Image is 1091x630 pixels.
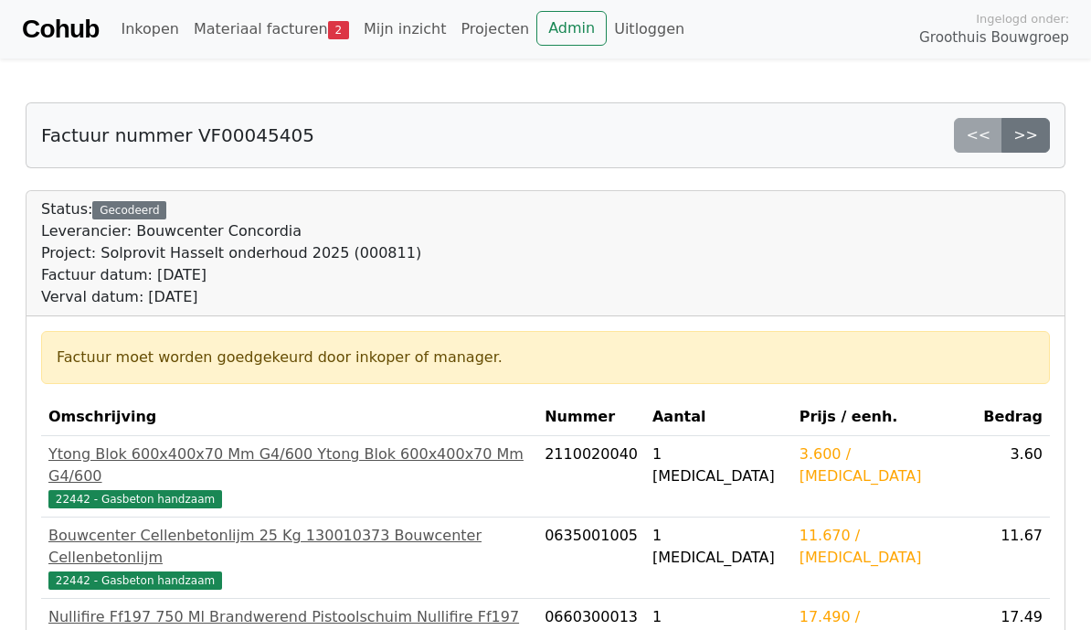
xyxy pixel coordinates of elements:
[48,525,530,591] a: Bouwcenter Cellenbetonlijm 25 Kg 130010373 Bouwcenter Cellenbetonlijm22442 - Gasbeton handzaam
[792,399,977,436] th: Prijs / eenh.
[41,286,421,308] div: Verval datum: [DATE]
[22,7,99,51] a: Cohub
[976,436,1050,518] td: 3.60
[976,399,1050,436] th: Bedrag
[41,198,421,308] div: Status:
[48,443,530,509] a: Ytong Blok 600x400x70 Mm G4/600 Ytong Blok 600x400x70 Mm G4/60022442 - Gasbeton handzaam
[652,443,785,487] div: 1 [MEDICAL_DATA]
[57,347,1034,368] div: Factuur moet worden goedgekeurd door inkoper of manager.
[41,124,314,146] h5: Factuur nummer VF00045405
[976,10,1069,27] span: Ingelogd onder:
[536,11,607,46] a: Admin
[41,242,421,264] div: Project: Solprovit Hasselt onderhoud 2025 (000811)
[537,436,645,518] td: 2110020040
[48,571,222,590] span: 22442 - Gasbeton handzaam
[800,525,969,569] div: 11.670 / [MEDICAL_DATA]
[453,11,536,48] a: Projecten
[1001,118,1050,153] a: >>
[356,11,454,48] a: Mijn inzicht
[186,11,356,48] a: Materiaal facturen2
[41,220,421,242] div: Leverancier: Bouwcenter Concordia
[919,27,1069,48] span: Groothuis Bouwgroep
[976,518,1050,599] td: 11.67
[652,525,785,569] div: 1 [MEDICAL_DATA]
[607,11,692,48] a: Uitloggen
[328,21,349,39] span: 2
[92,201,166,219] div: Gecodeerd
[537,399,645,436] th: Nummer
[48,490,222,508] span: 22442 - Gasbeton handzaam
[41,399,537,436] th: Omschrijving
[537,518,645,599] td: 0635001005
[113,11,185,48] a: Inkopen
[645,399,792,436] th: Aantal
[48,443,530,487] div: Ytong Blok 600x400x70 Mm G4/600 Ytong Blok 600x400x70 Mm G4/600
[48,525,530,569] div: Bouwcenter Cellenbetonlijm 25 Kg 130010373 Bouwcenter Cellenbetonlijm
[41,264,421,286] div: Factuur datum: [DATE]
[800,443,969,487] div: 3.600 / [MEDICAL_DATA]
